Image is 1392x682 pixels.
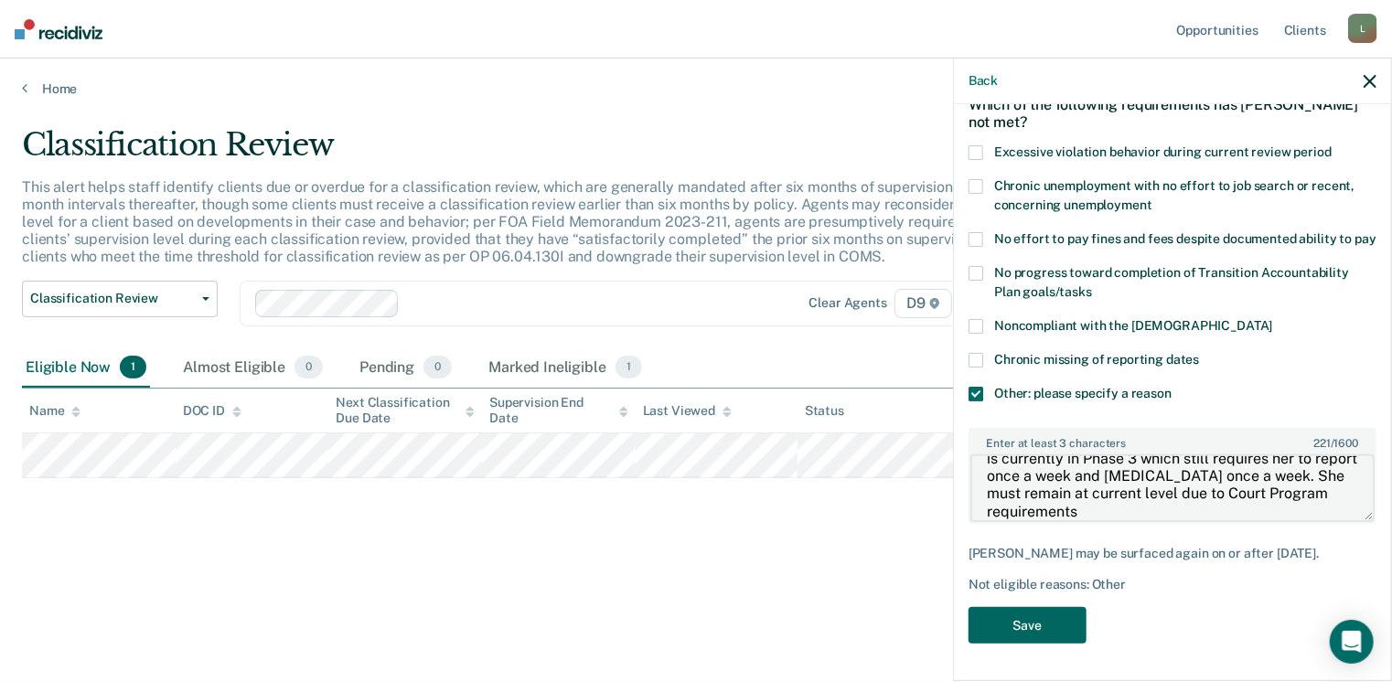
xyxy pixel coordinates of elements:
[970,454,1375,522] textarea: The probationer is in Specialty Adult Drug Court. She is currently in Phase 3 which still require...
[15,19,102,39] img: Recidiviz
[485,348,646,389] div: Marked Ineligible
[809,295,887,311] div: Clear agents
[22,178,1061,266] p: This alert helps staff identify clients due or overdue for a classification review, which are gen...
[1330,620,1374,664] div: Open Intercom Messenger
[894,289,952,318] span: D9
[22,80,1370,97] a: Home
[489,395,628,426] div: Supervision End Date
[1313,437,1331,450] span: 221
[22,348,150,389] div: Eligible Now
[805,403,844,419] div: Status
[970,430,1375,450] label: Enter at least 3 characters
[994,386,1172,400] span: Other: please specify a reason
[994,144,1332,159] span: Excessive violation behavior during current review period
[969,577,1376,592] div: Not eligible reasons: Other
[183,403,241,419] div: DOC ID
[994,352,1199,367] span: Chronic missing of reporting dates
[994,318,1272,333] span: Noncompliant with the [DEMOGRAPHIC_DATA]
[643,403,732,419] div: Last Viewed
[1313,437,1358,450] span: / 1600
[423,356,452,379] span: 0
[294,356,323,379] span: 0
[969,73,998,89] button: Back
[969,607,1087,645] button: Save
[969,81,1376,145] div: Which of the following requirements has [PERSON_NAME] not met?
[29,403,80,419] div: Name
[994,231,1376,246] span: No effort to pay fines and fees despite documented ability to pay
[120,356,146,379] span: 1
[994,178,1355,212] span: Chronic unemployment with no effort to job search or recent, concerning unemployment
[336,395,475,426] div: Next Classification Due Date
[356,348,455,389] div: Pending
[1348,14,1377,43] div: L
[969,546,1376,561] div: [PERSON_NAME] may be surfaced again on or after [DATE].
[30,291,195,306] span: Classification Review
[179,348,327,389] div: Almost Eligible
[994,265,1349,299] span: No progress toward completion of Transition Accountability Plan goals/tasks
[616,356,642,379] span: 1
[22,126,1066,178] div: Classification Review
